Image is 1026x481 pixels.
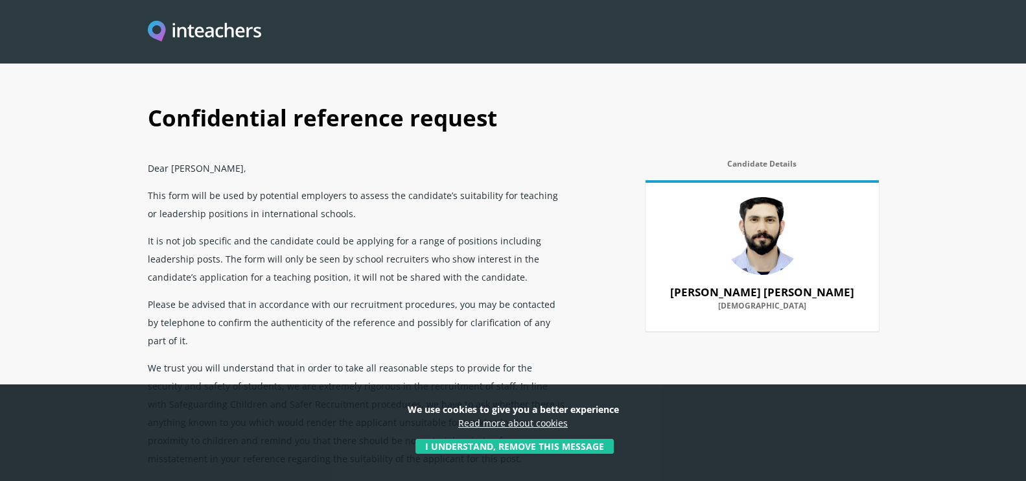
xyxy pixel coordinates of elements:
label: Candidate Details [646,159,879,176]
p: Dear [PERSON_NAME], [148,154,568,182]
p: This form will be used by potential employers to assess the candidate’s suitability for teaching ... [148,182,568,227]
p: Please be advised that in accordance with our recruitment procedures, you may be contacted by tel... [148,290,568,354]
a: Visit this site's homepage [148,21,262,43]
h1: Confidential reference request [148,91,879,154]
label: [DEMOGRAPHIC_DATA] [661,301,863,318]
button: I understand, remove this message [415,439,614,454]
p: We trust you will understand that in order to take all reasonable steps to provide for the securi... [148,354,568,472]
img: Inteachers [148,21,262,43]
strong: We use cookies to give you a better experience [408,403,619,416]
a: Read more about cookies [458,417,568,429]
img: 79970 [723,197,801,275]
p: It is not job specific and the candidate could be applying for a range of positions including lea... [148,227,568,290]
strong: [PERSON_NAME] [PERSON_NAME] [670,285,854,299]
